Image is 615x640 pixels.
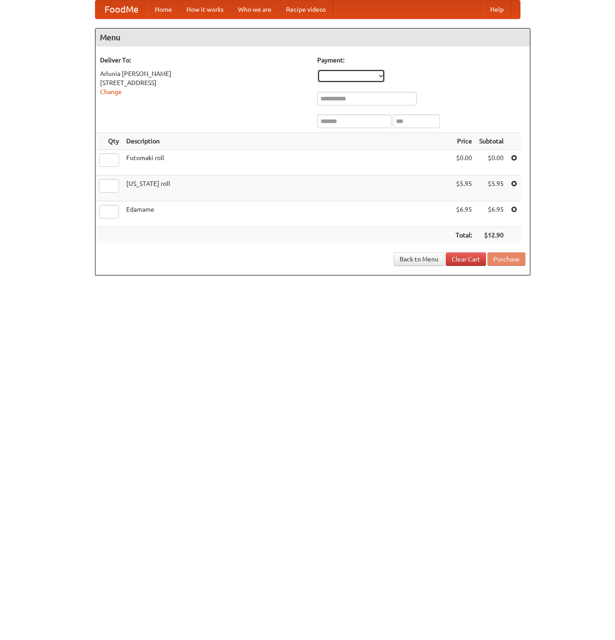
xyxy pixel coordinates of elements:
th: Qty [95,133,123,150]
th: Description [123,133,452,150]
a: Home [148,0,179,19]
h4: Menu [95,28,530,47]
td: Futomaki roll [123,150,452,175]
td: $5.95 [476,175,507,201]
td: $6.95 [476,201,507,227]
button: Purchase [487,252,525,266]
div: Arlunia [PERSON_NAME] [100,69,308,78]
th: Price [452,133,476,150]
td: $5.95 [452,175,476,201]
a: Change [100,88,122,95]
h5: Payment: [317,56,525,65]
td: Edamame [123,201,452,227]
a: FoodMe [95,0,148,19]
td: [US_STATE] roll [123,175,452,201]
td: $0.00 [476,150,507,175]
h5: Deliver To: [100,56,308,65]
td: $0.00 [452,150,476,175]
div: [STREET_ADDRESS] [100,78,308,87]
td: $6.95 [452,201,476,227]
a: Who we are [231,0,279,19]
a: Back to Menu [394,252,444,266]
th: $12.90 [476,227,507,244]
a: How it works [179,0,231,19]
a: Clear Cart [446,252,486,266]
th: Total: [452,227,476,244]
a: Recipe videos [279,0,333,19]
th: Subtotal [476,133,507,150]
a: Help [483,0,511,19]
